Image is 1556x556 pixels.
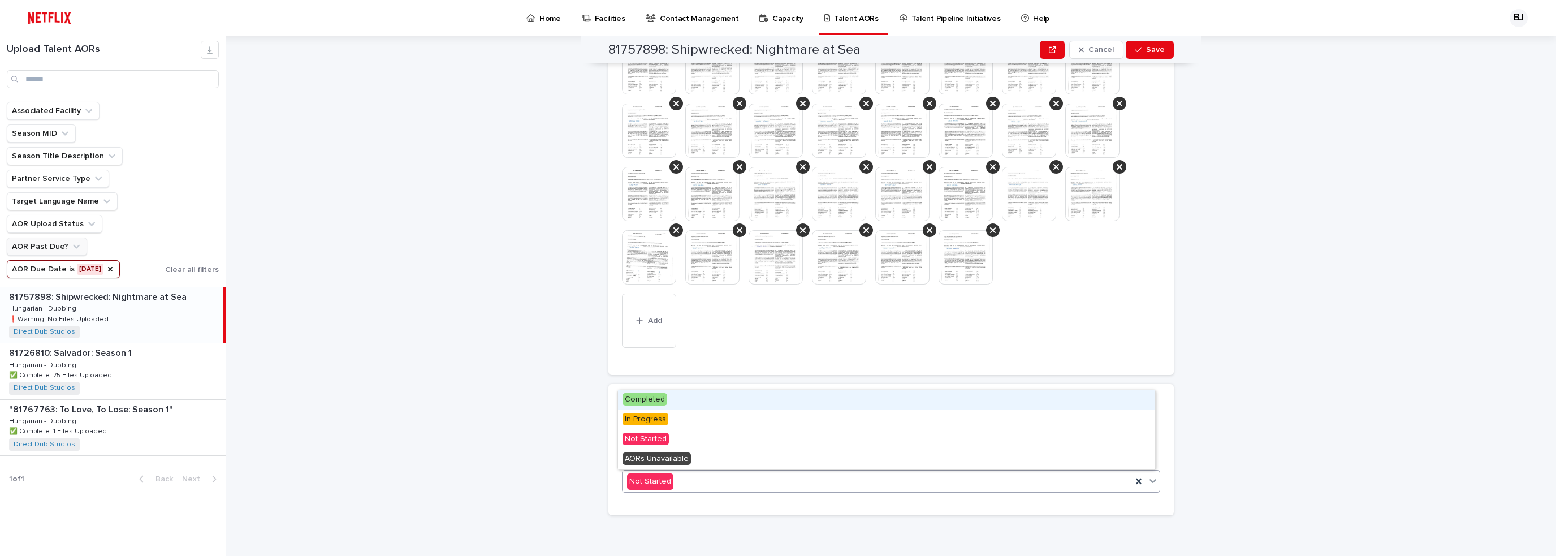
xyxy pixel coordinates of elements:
[9,303,79,313] p: Hungarian - Dubbing
[130,474,178,484] button: Back
[9,359,79,369] p: Hungarian - Dubbing
[178,474,226,484] button: Next
[618,410,1155,430] div: In Progress
[1146,46,1165,54] span: Save
[7,238,87,256] button: AOR Past Due?
[9,346,134,359] p: 81726810: Salvador: Season 1
[623,433,669,445] span: Not Started
[161,261,219,278] button: Clear all filters
[623,413,668,425] span: In Progress
[9,402,175,415] p: "81767763: To Love, To Lose: Season 1"
[618,450,1155,469] div: AORs Unavailable
[622,294,676,348] button: Add
[7,215,102,233] button: AOR Upload Status
[7,102,100,120] button: Associated Facility
[14,384,75,392] a: Direct Dub Studios
[14,328,75,336] a: Direct Dub Studios
[9,425,109,436] p: ✅ Complete: 1 Files Uploaded
[627,473,673,490] div: Not Started
[618,390,1155,410] div: Completed
[9,313,111,324] p: ❗️Warning: No Files Uploaded
[1088,46,1114,54] span: Cancel
[648,317,662,325] span: Add
[618,430,1155,450] div: Not Started
[7,260,120,278] button: AOR Due Date
[9,369,114,380] p: ✅ Complete: 75 Files Uploaded
[7,124,76,143] button: Season MID
[608,42,861,58] h2: 81757898: Shipwrecked: Nightmare at Sea
[149,475,173,483] span: Back
[7,44,201,56] h1: Upload Talent AORs
[165,266,219,274] span: Clear all filters
[182,475,207,483] span: Next
[1069,41,1123,59] button: Cancel
[7,170,109,188] button: Partner Service Type
[623,452,691,465] span: AORs Unavailable
[7,192,118,210] button: Target Language Name
[7,70,219,88] input: Search
[9,415,79,425] p: Hungarian - Dubbing
[7,147,123,165] button: Season Title Description
[1510,9,1528,27] div: BJ
[1126,41,1174,59] button: Save
[9,290,189,303] p: 81757898: Shipwrecked: Nightmare at Sea
[14,441,75,449] a: Direct Dub Studios
[23,7,76,29] img: ifQbXi3ZQGMSEF7WDB7W
[623,393,667,406] span: Completed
